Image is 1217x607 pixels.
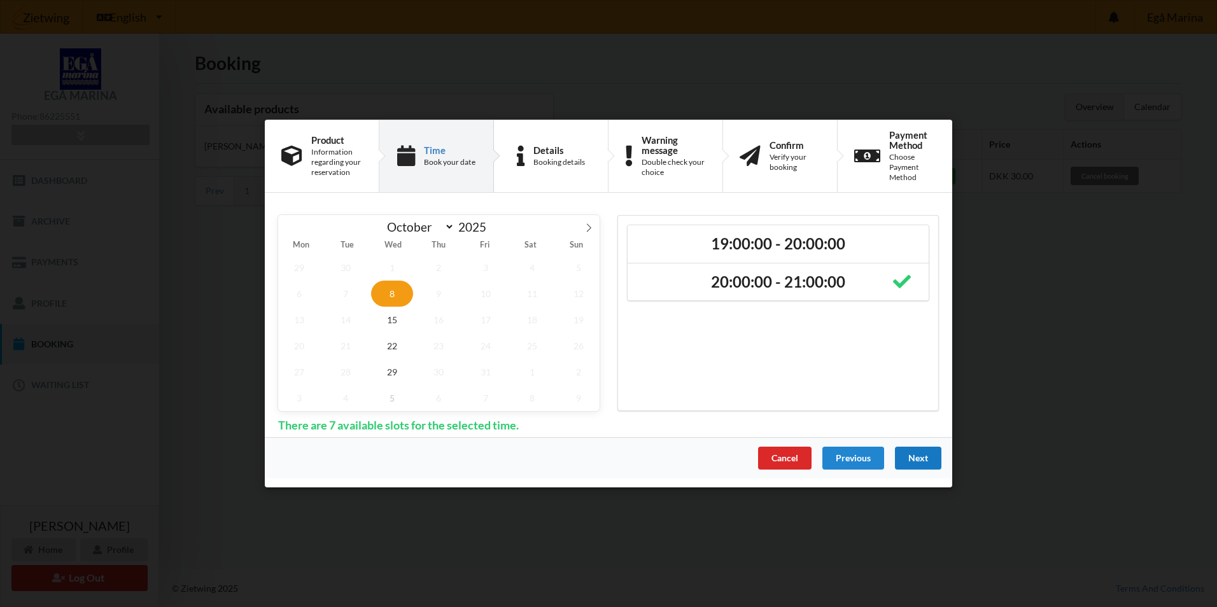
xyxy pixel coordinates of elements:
[324,241,370,249] span: Tue
[554,241,600,249] span: Sun
[465,385,507,411] span: November 7, 2025
[511,255,553,281] span: October 4, 2025
[278,281,320,307] span: October 6, 2025
[311,147,362,178] div: Information regarding your reservation
[418,307,460,333] span: October 16, 2025
[508,241,554,249] span: Sat
[465,255,507,281] span: October 3, 2025
[558,281,600,307] span: October 12, 2025
[381,219,455,235] select: Month
[325,281,367,307] span: October 7, 2025
[822,447,884,470] div: Previous
[454,220,496,234] input: Year
[511,281,553,307] span: October 11, 2025
[278,307,320,333] span: October 13, 2025
[637,234,920,254] h2: 19:00:00 - 20:00:00
[642,157,706,178] div: Double check your choice
[371,281,413,307] span: October 8, 2025
[418,255,460,281] span: October 2, 2025
[418,281,460,307] span: October 9, 2025
[278,241,324,249] span: Mon
[278,333,320,359] span: October 20, 2025
[758,447,812,470] div: Cancel
[770,152,820,172] div: Verify your booking
[311,135,362,145] div: Product
[278,359,320,385] span: October 27, 2025
[770,140,820,150] div: Confirm
[465,359,507,385] span: October 31, 2025
[558,333,600,359] span: October 26, 2025
[558,385,600,411] span: November 9, 2025
[418,359,460,385] span: October 30, 2025
[424,157,475,167] div: Book your date
[465,307,507,333] span: October 17, 2025
[269,418,528,433] span: There are 7 available slots for the selected time.
[418,333,460,359] span: October 23, 2025
[325,333,367,359] span: October 21, 2025
[462,241,508,249] span: Fri
[642,135,706,155] div: Warning message
[465,333,507,359] span: October 24, 2025
[511,307,553,333] span: October 18, 2025
[371,333,413,359] span: October 22, 2025
[370,241,416,249] span: Wed
[371,385,413,411] span: November 5, 2025
[278,385,320,411] span: November 3, 2025
[895,447,941,470] div: Next
[511,333,553,359] span: October 25, 2025
[325,359,367,385] span: October 28, 2025
[889,130,936,150] div: Payment Method
[325,307,367,333] span: October 14, 2025
[533,157,585,167] div: Booking details
[465,281,507,307] span: October 10, 2025
[558,255,600,281] span: October 5, 2025
[416,241,461,249] span: Thu
[325,385,367,411] span: November 4, 2025
[325,255,367,281] span: September 30, 2025
[511,385,553,411] span: November 8, 2025
[371,255,413,281] span: October 1, 2025
[889,152,936,183] div: Choose Payment Method
[278,255,320,281] span: September 29, 2025
[424,145,475,155] div: Time
[418,385,460,411] span: November 6, 2025
[371,359,413,385] span: October 29, 2025
[511,359,553,385] span: November 1, 2025
[558,307,600,333] span: October 19, 2025
[533,145,585,155] div: Details
[637,272,920,291] h2: 20:00:00 - 21:00:00
[371,307,413,333] span: October 15, 2025
[558,359,600,385] span: November 2, 2025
